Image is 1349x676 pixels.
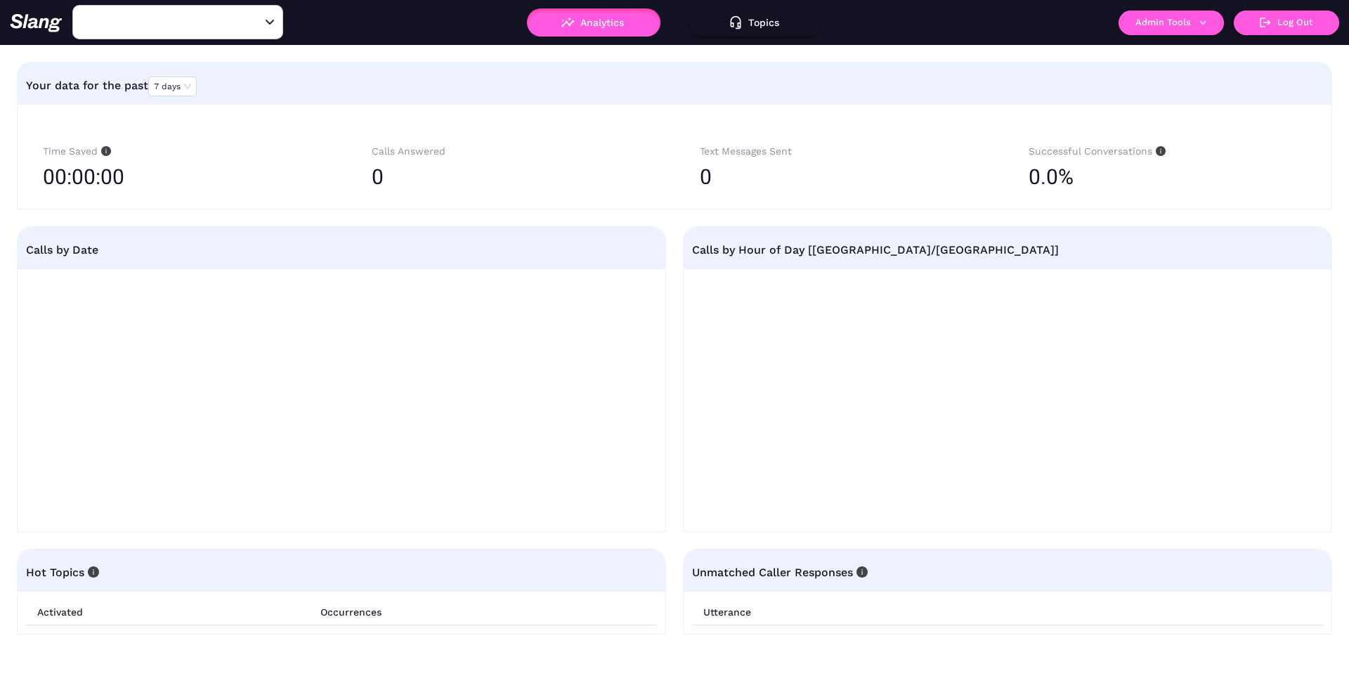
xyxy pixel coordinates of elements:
button: Topics [689,8,822,37]
span: 0 [700,164,712,189]
button: Admin Tools [1119,11,1224,35]
span: info-circle [84,566,99,578]
button: Log Out [1234,11,1339,35]
span: 0 [372,164,384,189]
th: Utterance [692,599,1323,625]
div: Text Messages Sent [700,143,978,160]
span: info-circle [98,146,111,156]
div: Your data for the past [26,69,1323,103]
span: info-circle [1152,146,1166,156]
div: Calls by Hour of Day [[GEOGRAPHIC_DATA]/[GEOGRAPHIC_DATA]] [692,227,1323,273]
a: Analytics [527,17,660,27]
button: Analytics [527,8,660,37]
div: Calls by Date [26,227,657,273]
th: Occurrences [309,599,657,625]
span: 00:00:00 [43,160,124,195]
th: Activated [26,599,309,625]
div: Calls Answered [372,143,650,160]
span: Time Saved [43,145,111,157]
span: Unmatched Caller Responses [692,566,868,579]
span: 7 days [154,77,191,96]
span: info-circle [853,566,868,578]
span: Hot Topics [26,566,99,579]
span: 0.0% [1029,160,1074,195]
button: Open [261,14,278,31]
img: 623511267c55cb56e2f2a487_logo2.png [10,13,63,32]
span: Successful Conversations [1029,145,1166,157]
